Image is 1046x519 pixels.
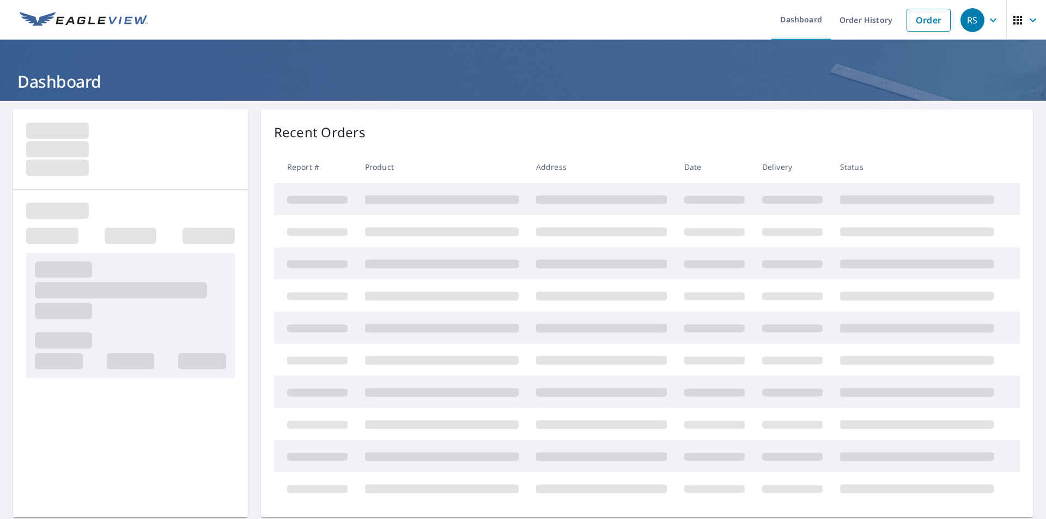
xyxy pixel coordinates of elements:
th: Status [831,151,1002,183]
th: Address [527,151,676,183]
th: Date [676,151,753,183]
div: RS [960,8,984,32]
th: Report # [274,151,356,183]
img: EV Logo [20,12,148,28]
p: Recent Orders [274,123,366,142]
th: Product [356,151,527,183]
a: Order [907,9,951,32]
h1: Dashboard [13,70,1033,93]
th: Delivery [753,151,831,183]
